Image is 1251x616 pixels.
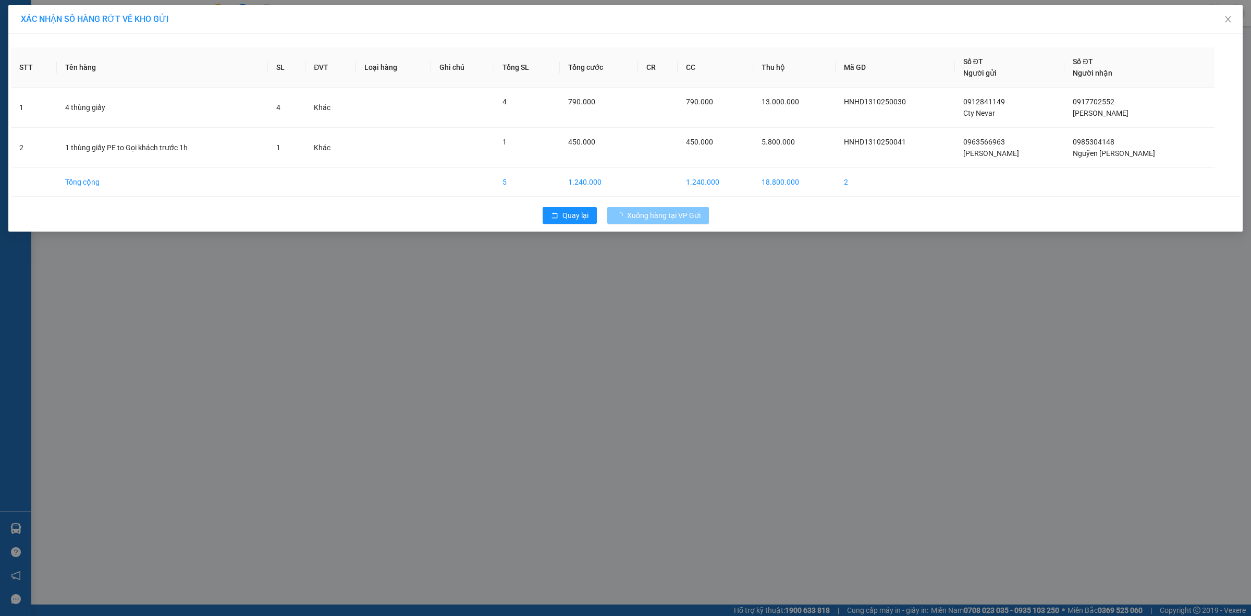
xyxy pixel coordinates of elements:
span: 5.800.000 [762,138,795,146]
span: close [1224,15,1232,23]
td: Khác [305,128,356,168]
th: Thu hộ [753,47,836,88]
span: Quay lại [562,210,588,221]
td: 2 [11,128,57,168]
span: Xuống hàng tại VP Gửi [627,210,701,221]
span: 450.000 [686,138,713,146]
span: XÁC NHẬN SỐ HÀNG RỚT VỀ KHO GỬI [21,14,169,24]
span: Người gửi [963,69,997,77]
span: 1 [502,138,507,146]
span: HNHD1310250030 [844,98,906,106]
span: 4 [502,98,507,106]
button: rollbackQuay lại [543,207,597,224]
span: 1 [276,143,280,152]
span: [PERSON_NAME] [963,149,1019,158]
td: 1 [11,88,57,128]
button: Xuống hàng tại VP Gửi [607,207,709,224]
td: 5 [494,168,560,197]
th: Loại hàng [356,47,431,88]
th: Tổng SL [494,47,560,88]
th: CC [678,47,753,88]
td: Tổng cộng [57,168,268,197]
span: Cty Nevar [963,109,995,117]
th: Tổng cước [560,47,638,88]
th: Ghi chú [431,47,494,88]
td: 1 thùng giấy PE to Gọi khách trước 1h [57,128,268,168]
span: 0917702552 [1073,98,1114,106]
span: 0963566963 [963,138,1005,146]
span: 790.000 [568,98,595,106]
span: Người nhận [1073,69,1112,77]
th: Tên hàng [57,47,268,88]
th: CR [638,47,678,88]
span: Số ĐT [963,57,983,66]
th: Mã GD [836,47,955,88]
td: 1.240.000 [678,168,753,197]
button: Close [1213,5,1243,34]
span: Nguỹen [PERSON_NAME] [1073,149,1155,158]
td: 2 [836,168,955,197]
span: loading [616,212,627,219]
span: 13.000.000 [762,98,799,106]
span: rollback [551,212,558,220]
th: ĐVT [305,47,356,88]
span: HNHD1310250041 [844,138,906,146]
th: STT [11,47,57,88]
span: [PERSON_NAME] [1073,109,1129,117]
td: 4 thùng giấy [57,88,268,128]
th: SL [268,47,306,88]
td: 1.240.000 [560,168,638,197]
span: 0912841149 [963,98,1005,106]
span: 4 [276,103,280,112]
span: Số ĐT [1073,57,1093,66]
span: 790.000 [686,98,713,106]
span: 450.000 [568,138,595,146]
td: Khác [305,88,356,128]
span: 0985304148 [1073,138,1114,146]
td: 18.800.000 [753,168,836,197]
